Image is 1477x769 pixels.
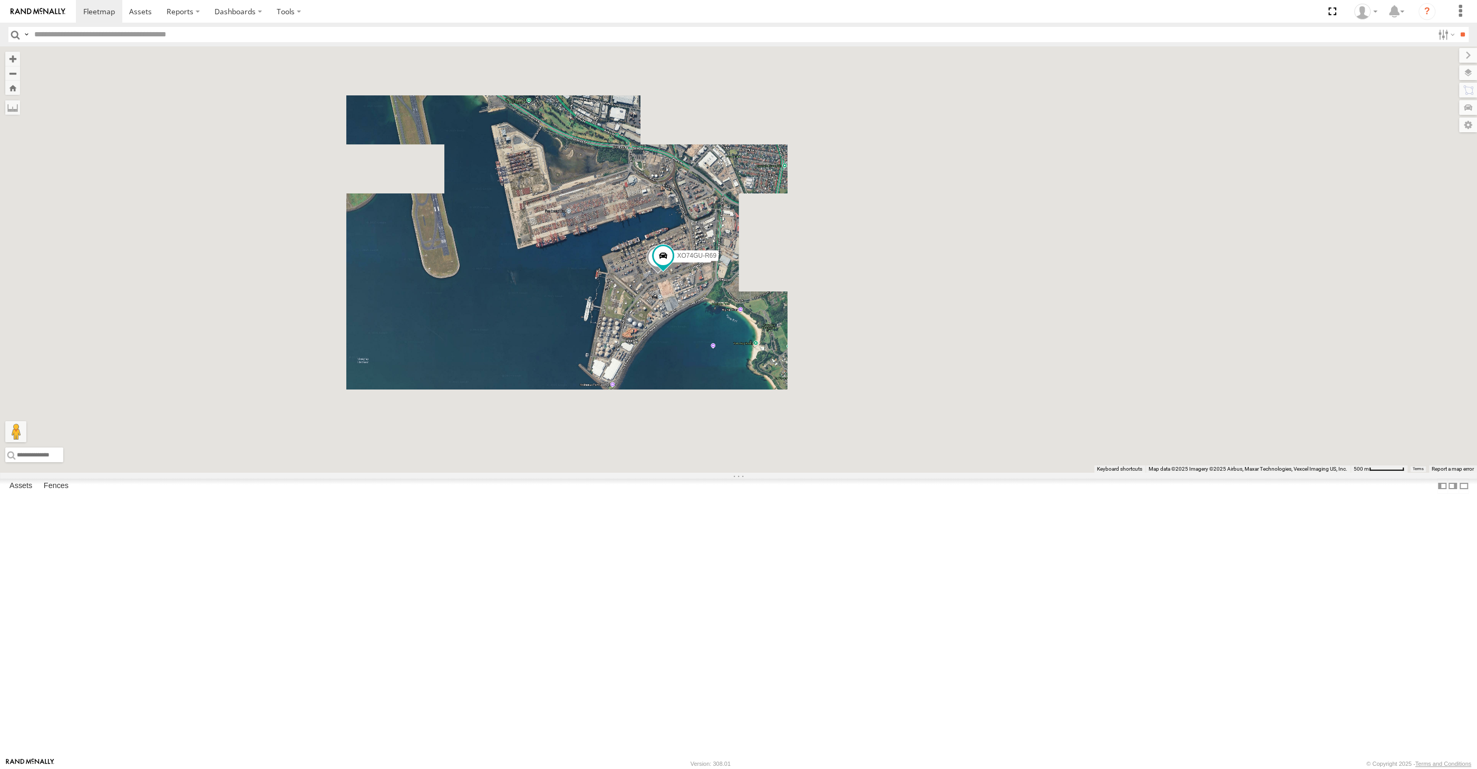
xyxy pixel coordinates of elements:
button: Zoom out [5,66,20,81]
a: Report a map error [1432,466,1474,472]
div: Quang MAC [1350,4,1381,20]
a: Terms and Conditions [1415,761,1471,767]
button: Zoom in [5,52,20,66]
label: Search Query [22,27,31,42]
label: Fences [38,479,74,493]
label: Measure [5,100,20,115]
img: rand-logo.svg [11,8,65,15]
div: © Copyright 2025 - [1366,761,1471,767]
button: Map Scale: 500 m per 63 pixels [1350,465,1407,473]
label: Map Settings [1459,118,1477,132]
button: Zoom Home [5,81,20,95]
button: Keyboard shortcuts [1097,465,1142,473]
span: Map data ©2025 Imagery ©2025 Airbus, Maxar Technologies, Vexcel Imaging US, Inc. [1149,466,1347,472]
label: Dock Summary Table to the Right [1447,479,1458,494]
label: Search Filter Options [1434,27,1456,42]
label: Hide Summary Table [1459,479,1469,494]
a: Visit our Website [6,758,54,769]
label: Assets [4,479,37,493]
button: Drag Pegman onto the map to open Street View [5,421,26,442]
a: Terms (opens in new tab) [1413,467,1424,471]
span: XP81FE-R59 [672,254,709,261]
div: Version: 308.01 [691,761,731,767]
label: Dock Summary Table to the Left [1437,479,1447,494]
span: XO74GU-R69 [677,251,716,259]
span: 500 m [1354,466,1369,472]
i: ? [1418,3,1435,20]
